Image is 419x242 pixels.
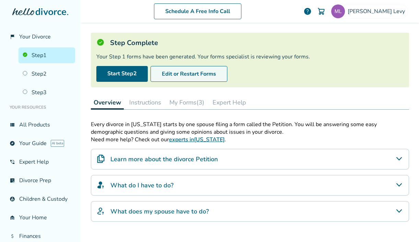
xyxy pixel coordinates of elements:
iframe: Chat Widget [385,209,419,242]
a: Step2 [19,66,75,82]
a: exploreYour GuideAI beta [5,135,75,151]
img: What does my spouse have to do? [97,207,105,215]
a: list_alt_checkDivorce Prep [5,173,75,188]
a: Schedule A Free Info Call [154,3,241,19]
span: [PERSON_NAME] Levy [348,8,408,15]
a: phone_in_talkExpert Help [5,154,75,170]
span: garage_home [10,215,15,220]
li: Your Resources [5,100,75,114]
div: Your Step 1 forms have been generated. Your forms specialist is reviewing your forms. [96,53,404,60]
div: What does my spouse have to do? [91,201,409,222]
div: What do I have to do? [91,175,409,196]
a: view_listAll Products [5,117,75,133]
a: account_childChildren & Custody [5,191,75,207]
button: My Forms(3) [167,96,207,109]
button: Instructions [127,96,164,109]
h5: Step Complete [110,38,158,47]
button: Expert Help [210,96,249,109]
span: attach_money [10,233,15,239]
span: account_child [10,196,15,202]
img: mike3000@gmail.com [331,4,345,18]
a: experts in[US_STATE] [169,136,225,143]
span: view_list [10,122,15,128]
a: garage_homeYour Home [5,210,75,225]
span: flag_2 [10,34,15,40]
button: Edit or Restart Forms [151,66,227,82]
h4: Learn more about the divorce Petition [110,155,218,164]
p: Need more help? Check out our . [91,136,409,143]
img: Learn more about the divorce Petition [97,155,105,163]
span: Your Divorce [19,33,51,41]
p: Every divorce in [US_STATE] starts by one spouse filing a form called the Petition. You will be a... [91,121,409,136]
a: Step3 [19,85,75,100]
a: flag_2Your Divorce [5,29,75,45]
img: Cart [317,7,325,15]
button: Overview [91,96,124,110]
h4: What do I have to do? [110,181,173,190]
a: Start Step2 [96,66,148,82]
h4: What does my spouse have to do? [110,207,209,216]
div: Learn more about the divorce Petition [91,149,409,169]
span: phone_in_talk [10,159,15,165]
img: What do I have to do? [97,181,105,189]
span: AI beta [51,140,64,147]
a: help [303,7,312,15]
span: list_alt_check [10,178,15,183]
span: explore [10,141,15,146]
a: Step1 [19,47,75,63]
